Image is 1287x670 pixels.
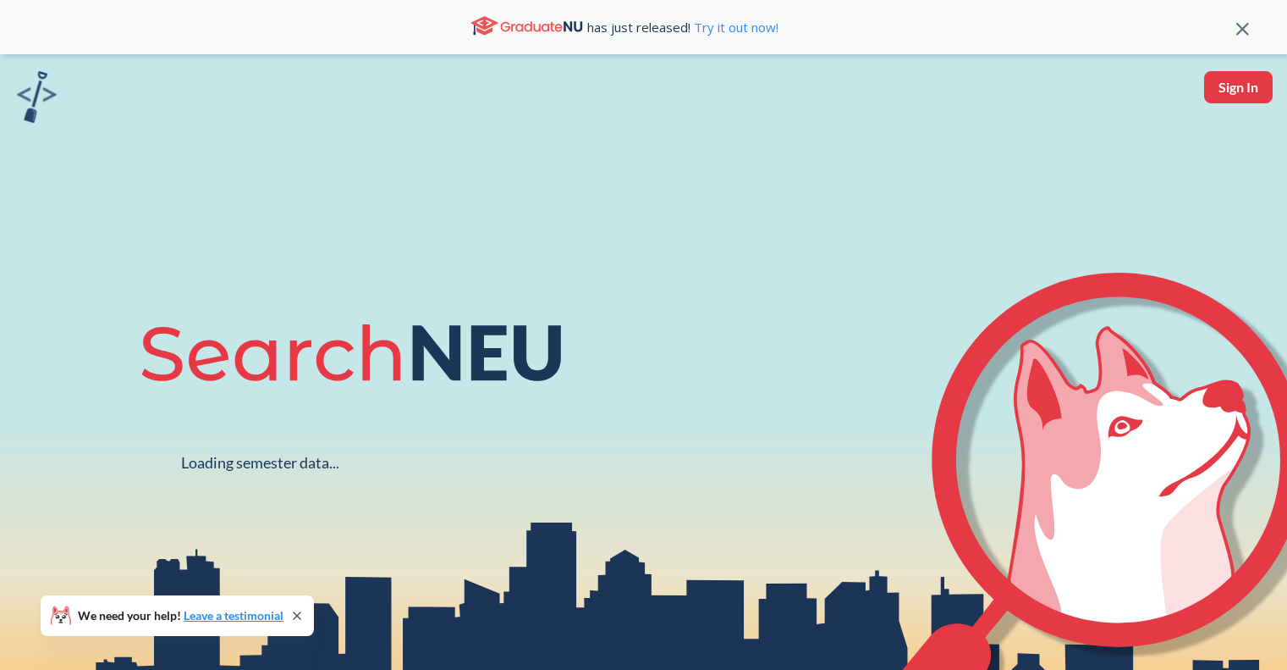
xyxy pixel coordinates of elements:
[1204,71,1273,103] button: Sign In
[184,608,283,623] a: Leave a testimonial
[181,453,339,473] div: Loading semester data...
[17,71,57,123] img: sandbox logo
[690,19,778,36] a: Try it out now!
[17,71,57,128] a: sandbox logo
[78,610,283,622] span: We need your help!
[587,18,778,36] span: has just released!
